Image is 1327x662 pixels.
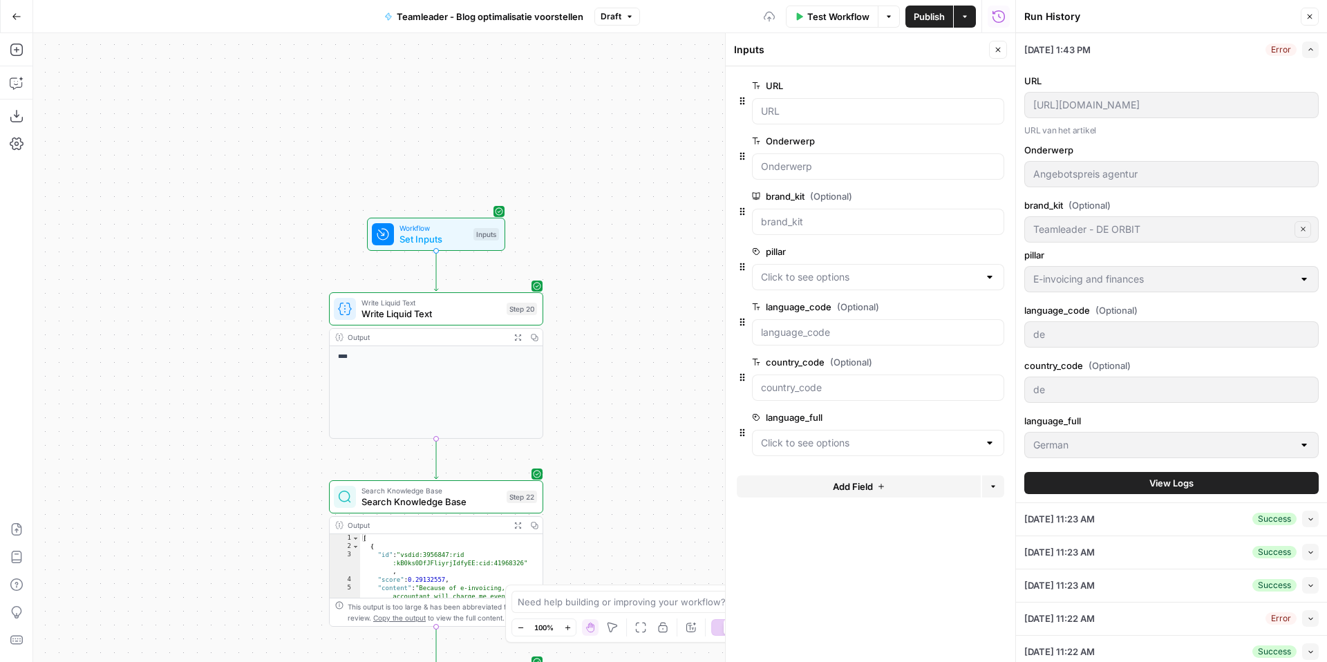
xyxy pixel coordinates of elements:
[1033,438,1293,452] input: German
[752,245,926,258] label: pillar
[1069,198,1111,212] span: (Optional)
[434,251,438,291] g: Edge from start to step_20
[1252,579,1297,592] div: Success
[1033,223,1290,236] input: Teamleader - DE ORBIT
[1024,472,1319,494] button: View Logs
[761,160,995,173] input: Onderwerp
[1033,272,1293,286] input: E-invoicing and finances
[348,601,537,623] div: This output is too large & has been abbreviated for review. to view the full content.
[1024,359,1319,372] label: country_code
[837,300,879,314] span: (Optional)
[352,534,359,542] span: Toggle code folding, rows 1 through 41
[833,480,873,493] span: Add Field
[361,307,501,321] span: Write Liquid Text
[348,332,505,343] div: Output
[752,79,926,93] label: URL
[1252,546,1297,558] div: Success
[397,10,583,23] span: Teamleader - Blog optimalisatie voorstellen
[376,6,592,28] button: Teamleader - Blog optimalisatie voorstellen
[399,223,468,234] span: Workflow
[1252,513,1297,525] div: Success
[1149,476,1194,490] span: View Logs
[1033,98,1310,112] input: https://www.teamleader.eu/nl/blog/offerte-maken-excel
[1033,167,1310,181] input: Offerte maken in excel
[807,10,869,23] span: Test Workflow
[507,303,537,315] div: Step 20
[361,485,501,496] span: Search Knowledge Base
[1024,645,1095,659] span: [DATE] 11:22 AM
[594,8,640,26] button: Draft
[1252,645,1297,658] div: Success
[761,436,979,450] input: Click to see options
[1265,612,1297,625] div: Error
[914,10,945,23] span: Publish
[1024,512,1095,526] span: [DATE] 11:23 AM
[361,297,501,308] span: Write Liquid Text
[786,6,878,28] button: Test Workflow
[473,228,499,240] div: Inputs
[434,439,438,479] g: Edge from step_20 to step_22
[330,534,360,542] div: 1
[905,6,953,28] button: Publish
[1024,74,1319,88] label: URL
[361,495,501,509] span: Search Knowledge Base
[734,43,985,57] div: Inputs
[752,300,926,314] label: language_code
[761,270,979,284] input: Click to see options
[348,520,505,531] div: Output
[761,215,995,229] input: brand_kit
[1024,303,1319,317] label: language_code
[1024,43,1091,57] span: [DATE] 1:43 PM
[1089,359,1131,372] span: (Optional)
[507,491,537,503] div: Step 22
[1024,612,1095,625] span: [DATE] 11:22 AM
[601,10,621,23] span: Draft
[761,104,995,118] input: URL
[329,480,543,627] div: Search Knowledge BaseSearch Knowledge BaseStep 22Output[ { "id":"vsdid:3956847:rid :kB0ks0DfJFliy...
[752,189,926,203] label: brand_kit
[830,355,872,369] span: (Optional)
[352,542,359,551] span: Toggle code folding, rows 2 through 18
[330,584,360,609] div: 5
[752,355,926,369] label: country_code
[399,232,468,246] span: Set Inputs
[330,542,360,551] div: 2
[1024,198,1319,212] label: brand_kit
[761,325,995,339] input: language_code
[737,475,981,498] button: Add Field
[1095,303,1138,317] span: (Optional)
[1024,143,1319,157] label: Onderwerp
[1024,414,1319,428] label: language_full
[329,292,543,439] div: Write Liquid TextWrite Liquid TextStep 20Output****
[810,189,852,203] span: (Optional)
[330,576,360,584] div: 4
[1265,44,1297,56] div: Error
[761,381,995,395] input: country_code
[752,134,926,148] label: Onderwerp
[330,551,360,576] div: 3
[534,622,554,633] span: 100%
[1024,578,1095,592] span: [DATE] 11:23 AM
[1024,545,1095,559] span: [DATE] 11:23 AM
[329,218,543,251] div: WorkflowSet InputsInputs
[373,614,426,622] span: Copy the output
[752,410,926,424] label: language_full
[1024,248,1319,262] label: pillar
[1024,124,1319,138] p: URL van het artikel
